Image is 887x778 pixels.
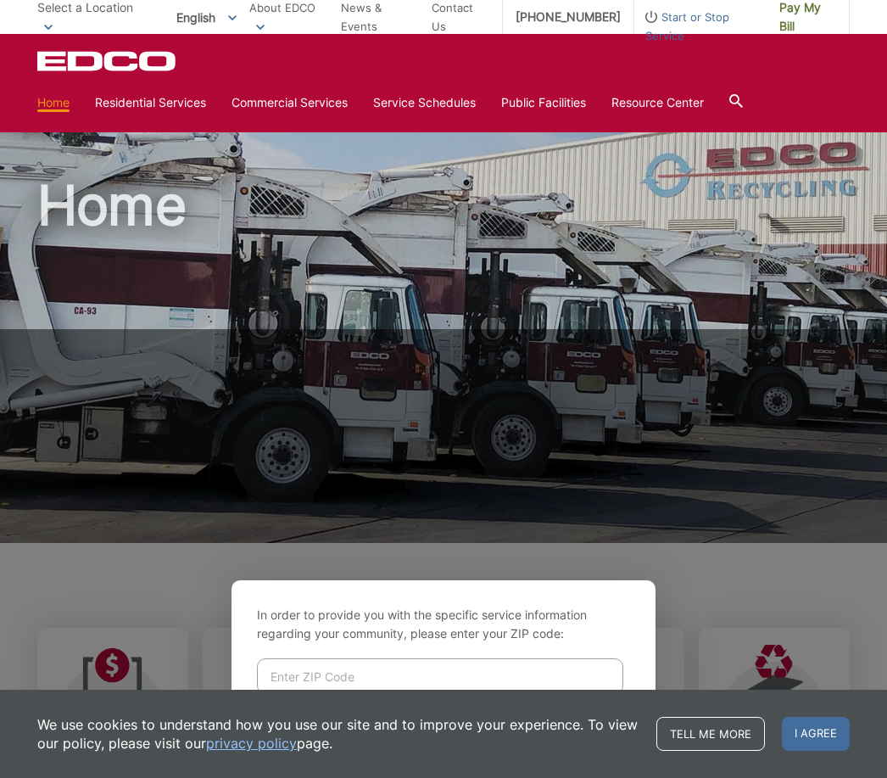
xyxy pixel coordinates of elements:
span: English [164,3,249,31]
span: I agree [782,717,850,751]
p: In order to provide you with the specific service information regarding your community, please en... [257,606,630,643]
a: EDCD logo. Return to the homepage. [37,51,178,71]
a: Service Schedules [373,93,476,112]
a: Tell me more [656,717,765,751]
a: Home [37,93,70,112]
a: Commercial Services [232,93,348,112]
input: Enter ZIP Code [257,658,623,694]
p: We use cookies to understand how you use our site and to improve your experience. To view our pol... [37,715,639,753]
h1: Home [37,178,850,551]
a: Public Facilities [501,93,586,112]
a: Resource Center [611,93,704,112]
a: Residential Services [95,93,206,112]
a: privacy policy [206,734,297,753]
